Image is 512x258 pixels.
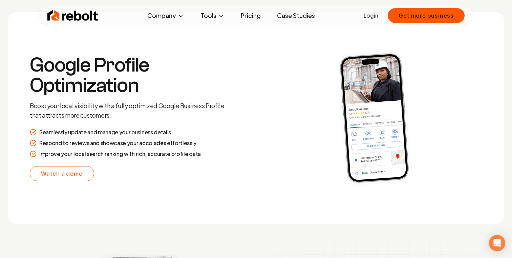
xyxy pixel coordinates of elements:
[30,55,225,96] h3: Google Profile Optimization
[235,9,266,22] a: Pricing
[489,235,505,251] div: Open Intercom Messenger
[39,139,196,147] p: Respond to reviews and showcase your accolades effortlessly
[39,128,171,136] p: Seamlessly update and manage your business details
[364,12,378,20] a: Login
[272,9,320,22] a: Case Studies
[195,9,230,22] button: Tools
[30,166,94,181] a: Watch a demo
[47,9,98,22] img: Rebolt Logo
[142,9,190,22] button: Company
[267,34,482,202] img: Social Preview
[30,101,225,120] p: Boost your local visibility with a fully optimized Google Business Profile that attracts more cus...
[388,8,465,23] button: Get more business
[39,150,201,158] p: Improve your local search ranking with rich, accurate profile data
